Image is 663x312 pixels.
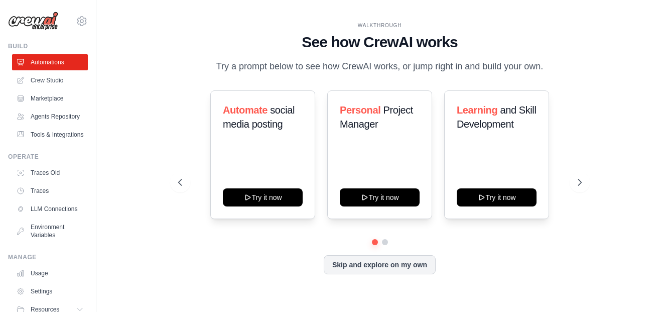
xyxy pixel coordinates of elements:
[324,255,436,274] button: Skip and explore on my own
[8,153,88,161] div: Operate
[457,105,497,116] span: Learning
[340,188,420,206] button: Try it now
[8,42,88,50] div: Build
[12,201,88,217] a: LLM Connections
[223,105,295,130] span: social media posting
[12,165,88,181] a: Traces Old
[178,22,582,29] div: WALKTHROUGH
[12,265,88,281] a: Usage
[12,219,88,243] a: Environment Variables
[223,105,268,116] span: Automate
[613,264,663,312] iframe: Chat Widget
[457,188,537,206] button: Try it now
[12,283,88,299] a: Settings
[178,33,582,51] h1: See how CrewAI works
[340,105,380,116] span: Personal
[457,105,536,130] span: and Skill Development
[8,12,58,31] img: Logo
[12,109,88,125] a: Agents Repository
[223,188,303,206] button: Try it now
[12,54,88,70] a: Automations
[12,183,88,199] a: Traces
[12,127,88,143] a: Tools & Integrations
[8,253,88,261] div: Manage
[12,72,88,88] a: Crew Studio
[12,90,88,107] a: Marketplace
[340,105,413,130] span: Project Manager
[211,59,549,74] p: Try a prompt below to see how CrewAI works, or jump right in and build your own.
